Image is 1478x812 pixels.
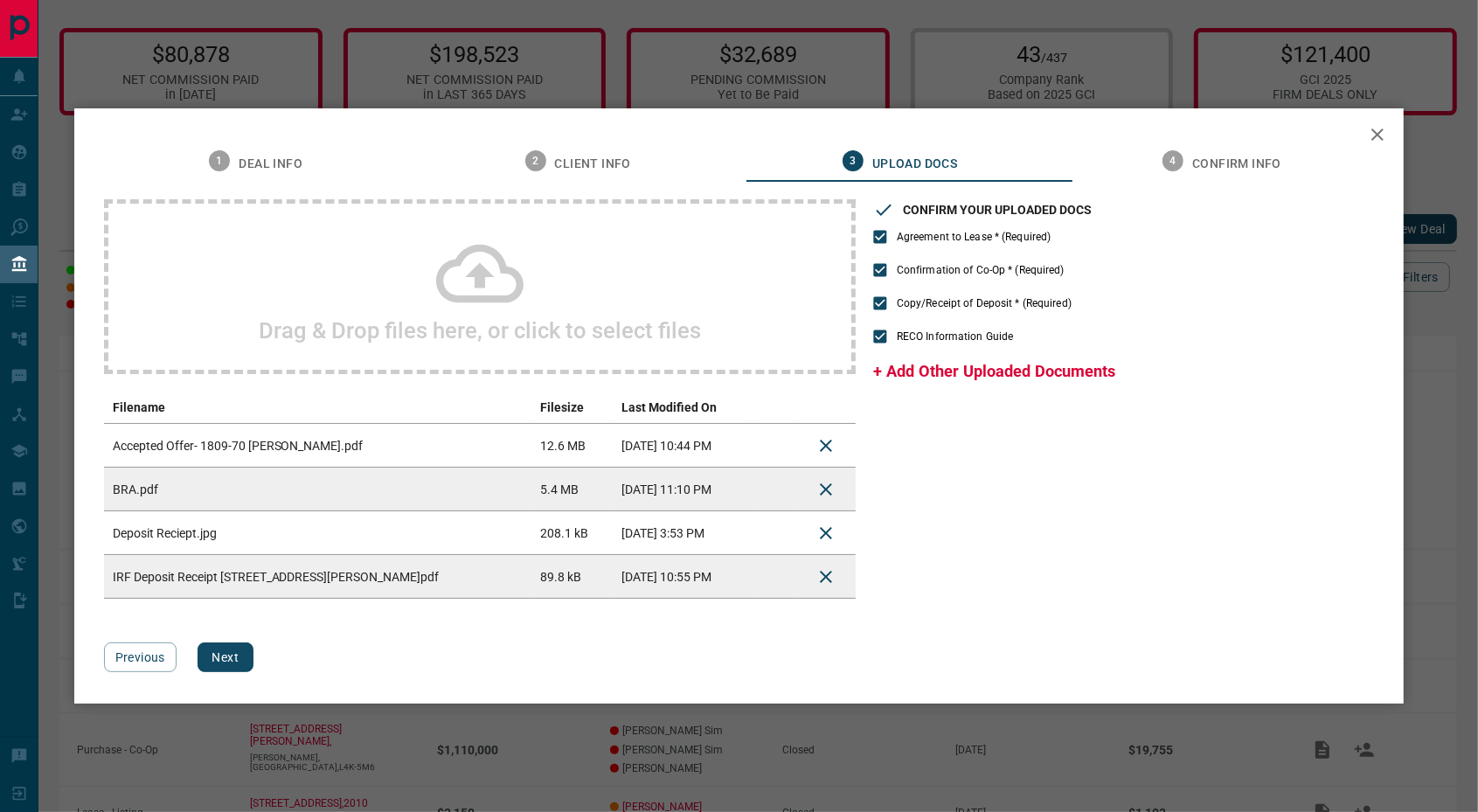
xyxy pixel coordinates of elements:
[531,392,613,424] th: Filesize
[217,155,223,167] text: 1
[903,203,1092,217] h3: CONFIRM YOUR UPLOADED DOCS
[104,392,531,424] th: Filename
[555,156,631,172] span: Client Info
[104,468,531,511] td: BRA.pdf
[805,556,847,598] button: Delete
[104,555,531,599] td: IRF Deposit Receipt [STREET_ADDRESS][PERSON_NAME]pdf
[259,317,701,344] h2: Drag & Drop files here, or click to select files
[805,468,847,510] button: Delete
[796,392,856,424] th: delete file action column
[873,362,1115,380] span: + Add Other Uploaded Documents
[872,156,957,172] span: Upload Docs
[198,642,253,672] button: Next
[531,555,613,599] td: 89.8 kB
[613,511,753,555] td: [DATE] 3:53 PM
[531,511,613,555] td: 208.1 kB
[104,511,531,555] td: Deposit Reciept.jpg
[805,512,847,554] button: Delete
[897,229,1051,245] span: Agreement to Lease * (Required)
[897,262,1065,278] span: Confirmation of Co-Op * (Required)
[1170,155,1176,167] text: 4
[104,199,856,374] div: Drag & Drop files here, or click to select files
[104,642,177,672] button: Previous
[897,295,1072,311] span: Copy/Receipt of Deposit * (Required)
[850,155,856,167] text: 3
[531,424,613,468] td: 12.6 MB
[613,424,753,468] td: [DATE] 10:44 PM
[531,468,613,511] td: 5.4 MB
[613,392,753,424] th: Last Modified On
[613,555,753,599] td: [DATE] 10:55 PM
[805,425,847,467] button: Delete
[239,156,302,172] span: Deal Info
[753,392,796,424] th: download action column
[104,424,531,468] td: Accepted Offer- 1809-70 [PERSON_NAME].pdf
[532,155,538,167] text: 2
[897,329,1013,344] span: RECO Information Guide
[613,468,753,511] td: [DATE] 11:10 PM
[1192,156,1281,172] span: Confirm Info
